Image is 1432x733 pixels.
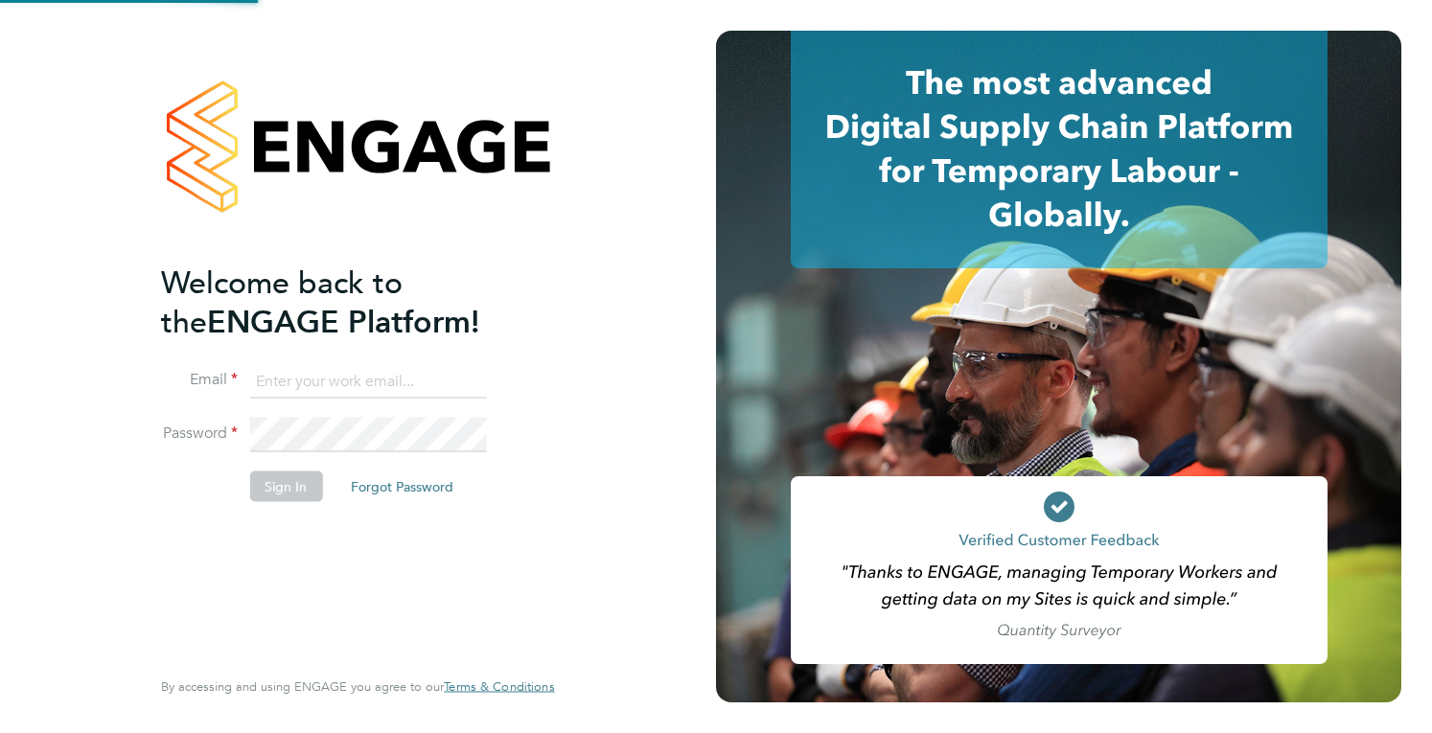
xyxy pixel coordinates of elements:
[161,263,403,340] span: Welcome back to the
[161,424,238,444] label: Password
[161,678,554,695] span: By accessing and using ENGAGE you agree to our
[444,678,554,695] span: Terms & Conditions
[161,263,535,341] h2: ENGAGE Platform!
[161,370,238,390] label: Email
[444,679,554,695] a: Terms & Conditions
[249,364,486,399] input: Enter your work email...
[249,471,322,502] button: Sign In
[335,471,469,502] button: Forgot Password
